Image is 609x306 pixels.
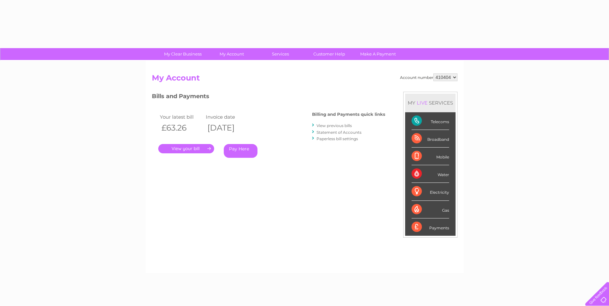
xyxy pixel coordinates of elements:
div: LIVE [415,100,429,106]
a: Services [254,48,307,60]
h4: Billing and Payments quick links [312,112,385,117]
div: Telecoms [412,112,449,130]
div: MY SERVICES [405,94,456,112]
h2: My Account [152,73,457,86]
div: Electricity [412,183,449,200]
div: Broadband [412,130,449,148]
div: Account number [400,73,457,81]
td: Your latest bill [158,113,204,121]
a: My Account [205,48,258,60]
a: My Clear Business [156,48,209,60]
a: Customer Help [303,48,356,60]
h3: Bills and Payments [152,92,385,103]
a: Make A Payment [352,48,405,60]
div: Water [412,165,449,183]
a: View previous bills [317,123,352,128]
a: Statement of Accounts [317,130,361,135]
div: Mobile [412,148,449,165]
th: £63.26 [158,121,204,134]
div: Gas [412,201,449,218]
a: . [158,144,214,153]
th: [DATE] [204,121,250,134]
td: Invoice date [204,113,250,121]
a: Paperless bill settings [317,136,358,141]
div: Payments [412,218,449,236]
a: Pay Here [224,144,257,158]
